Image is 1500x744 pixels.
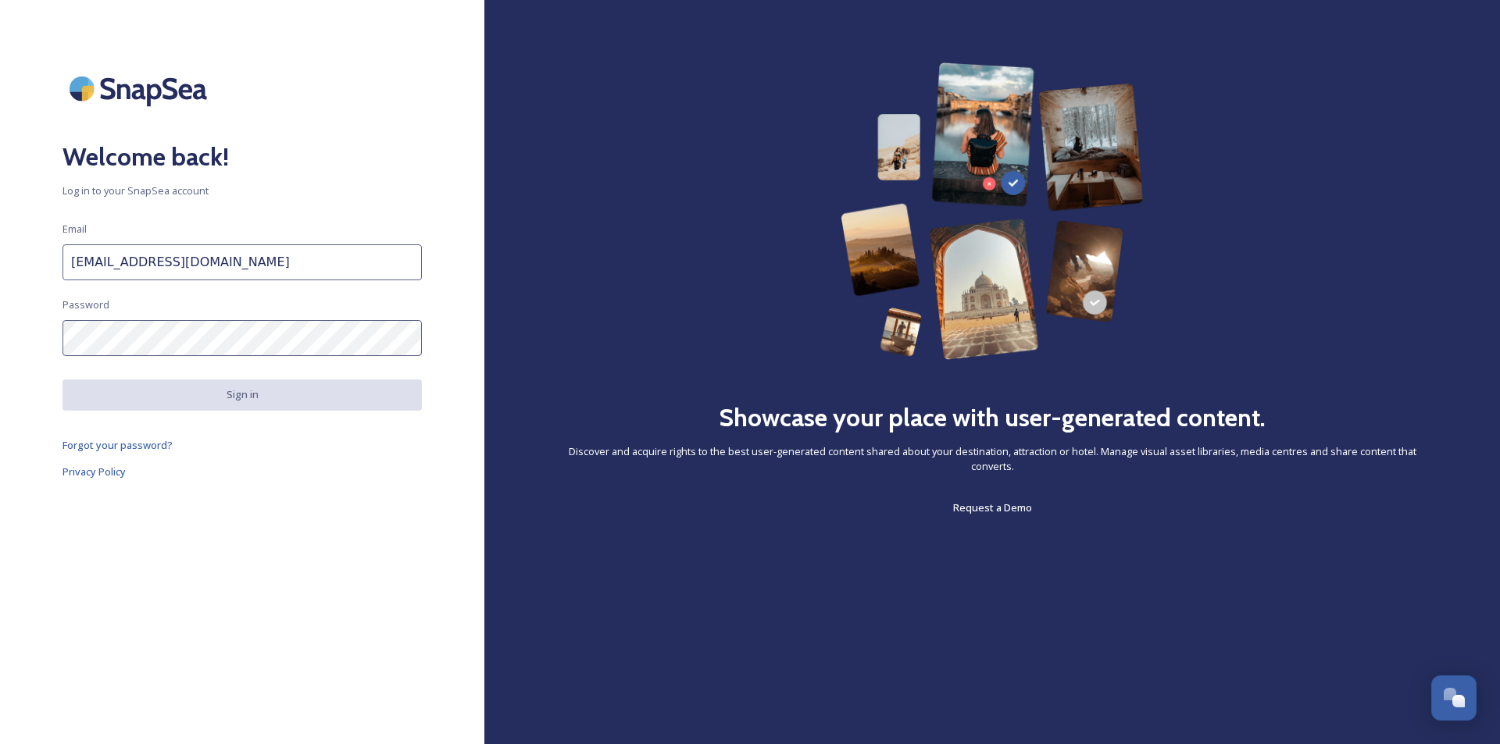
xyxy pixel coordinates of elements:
input: john.doe@snapsea.io [62,244,422,280]
button: Sign in [62,379,422,410]
button: Open Chat [1431,675,1477,721]
span: Log in to your SnapSea account [62,183,422,198]
span: Forgot your password? [62,438,173,452]
span: Privacy Policy [62,465,126,479]
span: Email [62,222,87,237]
a: Privacy Policy [62,462,422,481]
img: 63b42ca75bacad526042e722_Group%20154-p-800.png [841,62,1145,360]
img: SnapSea Logo [62,62,219,115]
span: Password [62,297,109,312]
h2: Welcome back! [62,138,422,176]
h2: Showcase your place with user-generated content. [719,399,1266,436]
span: Request a Demo [953,500,1032,514]
span: Discover and acquire rights to the best user-generated content shared about your destination, att... [547,444,1437,474]
a: Forgot your password? [62,436,422,454]
a: Request a Demo [953,498,1032,517]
